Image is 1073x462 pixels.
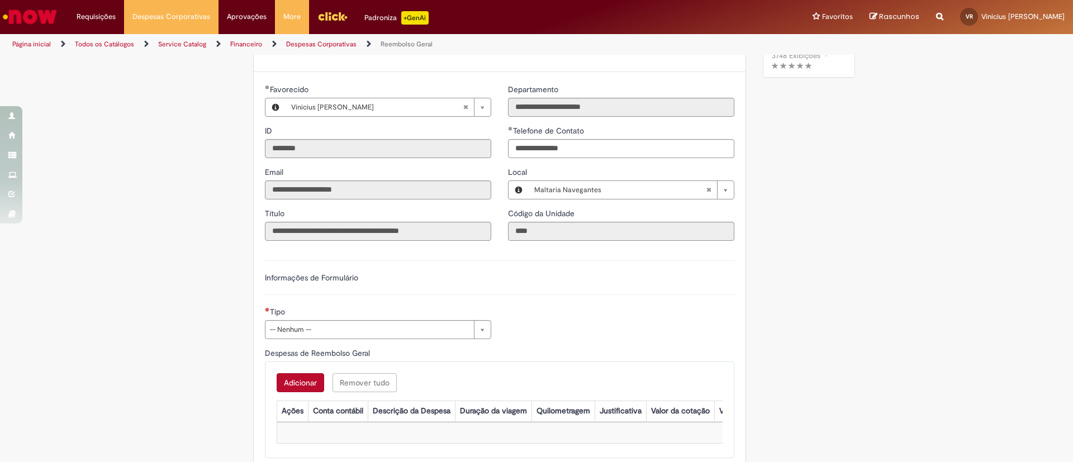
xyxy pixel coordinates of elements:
[700,181,717,199] abbr: Limpar campo Local
[534,181,706,199] span: Maltaria Navegantes
[265,180,491,199] input: Email
[291,98,463,116] span: Vinicius [PERSON_NAME]
[981,12,1065,21] span: Vinicius [PERSON_NAME]
[508,98,734,117] input: Departamento
[879,11,919,22] span: Rascunhos
[1,6,59,28] img: ServiceNow
[508,167,529,177] span: Local
[595,401,646,421] th: Justificativa
[132,11,210,22] span: Despesas Corporativas
[508,222,734,241] input: Código da Unidade
[265,273,358,283] label: Informações de Formulário
[265,222,491,241] input: Título
[455,401,531,421] th: Duração da viagem
[270,307,287,317] span: Tipo
[531,401,595,421] th: Quilometragem
[265,307,270,312] span: Necessários
[8,34,707,55] ul: Trilhas de página
[508,139,734,158] input: Telefone de Contato
[265,85,270,89] span: Obrigatório Preenchido
[772,51,820,60] span: 3748 Exibições
[714,401,773,421] th: Valor por Litro
[265,139,491,158] input: ID
[227,11,267,22] span: Aprovações
[286,40,357,49] a: Despesas Corporativas
[966,13,973,20] span: VR
[265,125,274,136] label: Somente leitura - ID
[75,40,134,49] a: Todos os Catálogos
[513,126,586,136] span: Telefone de Contato
[230,40,262,49] a: Financeiro
[12,40,51,49] a: Página inicial
[364,11,429,25] div: Padroniza
[822,11,853,22] span: Favoritos
[823,48,829,63] span: •
[457,98,474,116] abbr: Limpar campo Favorecido
[77,11,116,22] span: Requisições
[529,181,734,199] a: Maltaria NavegantesLimpar campo Local
[508,208,577,219] label: Somente leitura - Código da Unidade
[265,167,286,177] span: Somente leitura - Email
[308,401,368,421] th: Conta contábil
[277,373,324,392] button: Add a row for Despesas de Reembolso Geral
[508,84,561,94] span: Somente leitura - Departamento
[270,321,468,339] span: -- Nenhum --
[277,401,308,421] th: Ações
[508,126,513,131] span: Obrigatório Preenchido
[401,11,429,25] p: +GenAi
[368,401,455,421] th: Descrição da Despesa
[158,40,206,49] a: Service Catalog
[265,348,372,358] span: Despesas de Reembolso Geral
[509,181,529,199] button: Local, Visualizar este registro Maltaria Navegantes
[381,40,433,49] a: Reembolso Geral
[265,208,287,219] label: Somente leitura - Título
[283,11,301,22] span: More
[270,84,311,94] span: Necessários - Favorecido
[317,8,348,25] img: click_logo_yellow_360x200.png
[286,98,491,116] a: Vinicius [PERSON_NAME]Limpar campo Favorecido
[265,166,286,178] label: Somente leitura - Email
[870,12,919,22] a: Rascunhos
[508,84,561,95] label: Somente leitura - Departamento
[265,126,274,136] span: Somente leitura - ID
[646,401,714,421] th: Valor da cotação
[265,98,286,116] button: Favorecido, Visualizar este registro Vinicius Rafael Rodrigues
